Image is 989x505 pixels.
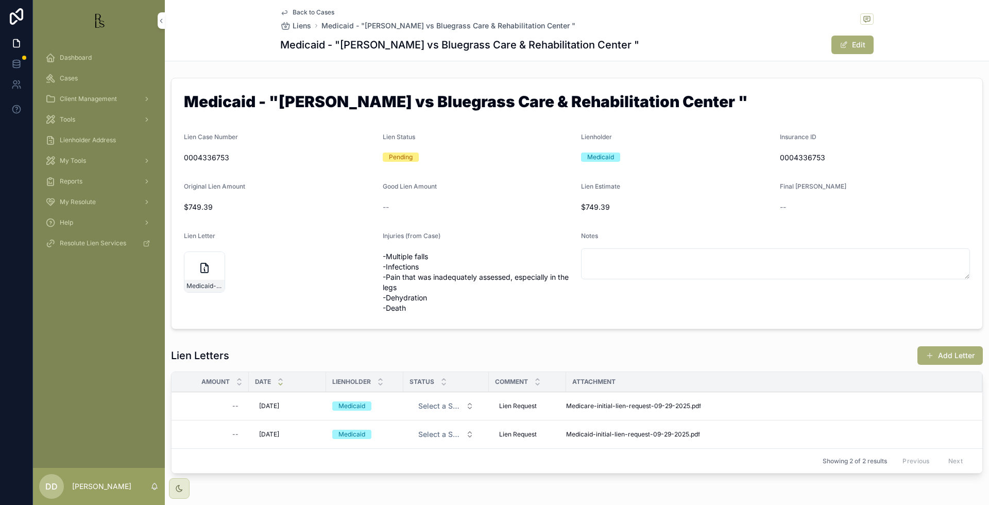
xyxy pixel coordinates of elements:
[60,54,92,62] span: Dashboard
[587,153,614,162] div: Medicaid
[39,213,159,232] a: Help
[255,398,320,414] a: [DATE]
[780,202,786,212] span: --
[410,425,482,444] button: Select Button
[690,402,701,410] span: .pdf
[60,239,126,247] span: Resolute Lien Services
[581,232,598,240] span: Notes
[60,157,86,165] span: My Tools
[780,133,816,141] span: Insurance ID
[39,131,159,149] a: Lienholder Address
[780,153,970,163] span: 0004336753
[383,202,389,212] span: --
[184,202,374,212] span: $749.39
[280,21,311,31] a: Liens
[255,378,271,386] span: Date
[418,401,462,411] span: Select a Status
[321,21,575,31] a: Medicaid - "[PERSON_NAME] vs Bluegrass Care & Rehabilitation Center "
[39,234,159,252] a: Resolute Lien Services
[338,430,365,439] div: Medicaid
[780,182,846,190] span: Final [PERSON_NAME]
[232,430,238,439] div: --
[232,402,238,410] div: --
[45,480,58,493] span: DD
[184,232,215,240] span: Lien Letter
[581,133,612,141] span: Lienholder
[566,430,689,439] span: Medicaid-initial-lien-request-09-29-2025
[332,401,397,411] a: Medicaid
[389,153,413,162] div: Pending
[410,378,434,386] span: Status
[184,133,238,141] span: Lien Case Number
[171,348,229,363] h1: Lien Letters
[581,202,772,212] span: $749.39
[280,38,639,52] h1: Medicaid - "[PERSON_NAME] vs Bluegrass Care & Rehabilitation Center "
[201,378,230,386] span: Amount
[72,481,131,492] p: [PERSON_NAME]
[572,378,616,386] span: Attachment
[91,12,107,29] img: App logo
[499,430,537,439] span: Lien Request
[39,151,159,170] a: My Tools
[39,69,159,88] a: Cases
[495,426,560,443] a: Lien Request
[60,218,73,227] span: Help
[184,398,243,414] a: --
[60,95,117,103] span: Client Management
[39,48,159,67] a: Dashboard
[410,396,483,416] a: Select Button
[332,378,371,386] span: Lienholder
[383,251,573,313] span: -Multiple falls -Infections -Pain that was inadequately assessed, especially in the legs -Dehydra...
[293,21,311,31] span: Liens
[332,430,397,439] a: Medicaid
[259,402,279,410] span: [DATE]
[338,401,365,411] div: Medicaid
[259,430,279,439] span: [DATE]
[39,172,159,191] a: Reports
[410,397,482,415] button: Select Button
[39,193,159,211] a: My Resolute
[831,36,874,54] button: Edit
[566,402,970,410] a: Medicare-initial-lien-request-09-29-2025.pdf
[499,402,537,410] span: Lien Request
[383,133,415,141] span: Lien Status
[60,136,116,144] span: Lienholder Address
[184,94,970,113] h1: Medicaid - "[PERSON_NAME] vs Bluegrass Care & Rehabilitation Center "
[60,177,82,186] span: Reports
[689,430,700,439] span: .pdf
[39,90,159,108] a: Client Management
[184,426,243,443] a: --
[418,429,462,440] span: Select a Status
[383,182,437,190] span: Good Lien Amount
[823,457,887,465] span: Showing 2 of 2 results
[280,8,334,16] a: Back to Cases
[60,198,96,206] span: My Resolute
[33,41,165,266] div: scrollable content
[293,8,334,16] span: Back to Cases
[60,74,78,82] span: Cases
[184,153,374,163] span: 0004336753
[581,182,620,190] span: Lien Estimate
[410,425,483,444] a: Select Button
[255,426,320,443] a: [DATE]
[495,378,528,386] span: Comment
[495,398,560,414] a: Lien Request
[383,232,440,240] span: Injuries (from Case)
[566,430,970,439] a: Medicaid-initial-lien-request-09-29-2025.pdf
[184,182,245,190] span: Original Lien Amount
[917,346,983,365] button: Add Letter
[39,110,159,129] a: Tools
[566,402,690,410] span: Medicare-initial-lien-request-09-29-2025
[186,282,223,290] span: Medicaid-initial-lien-request-09-29-2025
[60,115,75,124] span: Tools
